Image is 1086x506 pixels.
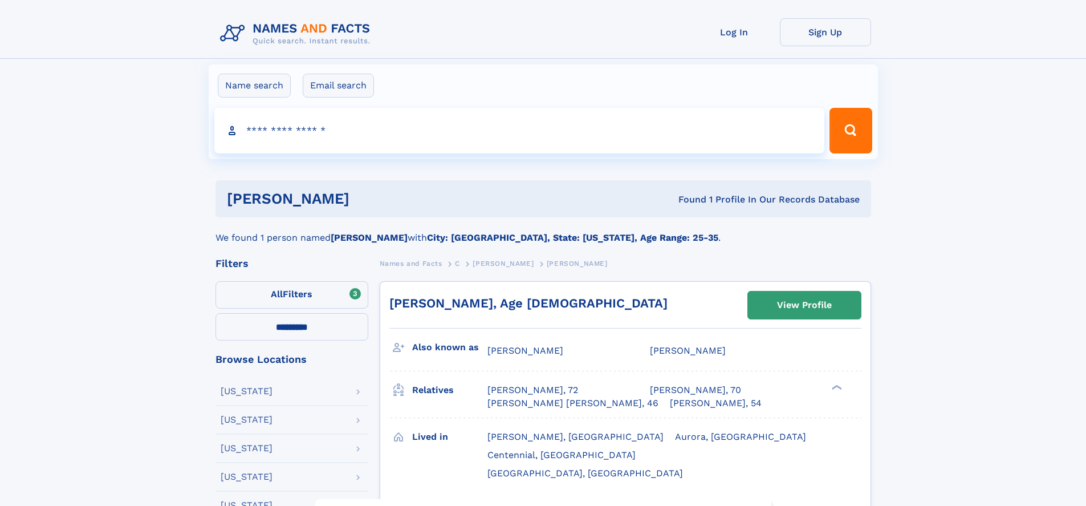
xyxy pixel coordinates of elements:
div: [US_STATE] [221,415,272,424]
label: Name search [218,74,291,98]
div: [US_STATE] [221,472,272,481]
a: [PERSON_NAME], 70 [650,384,741,396]
span: [PERSON_NAME] [650,345,726,356]
div: ❯ [829,384,843,391]
h3: Also known as [412,338,487,357]
a: [PERSON_NAME], Age [DEMOGRAPHIC_DATA] [389,296,668,310]
a: Names and Facts [380,256,442,270]
span: [PERSON_NAME] [547,260,608,268]
a: Log In [689,18,780,46]
span: [PERSON_NAME] [487,345,563,356]
input: search input [214,108,825,153]
img: Logo Names and Facts [215,18,380,49]
div: Found 1 Profile In Our Records Database [514,193,860,206]
span: All [271,289,283,299]
div: We found 1 person named with . [215,217,871,245]
div: View Profile [777,292,832,318]
a: [PERSON_NAME], 72 [487,384,578,396]
div: Browse Locations [215,354,368,365]
h3: Lived in [412,427,487,447]
a: [PERSON_NAME] [473,256,534,270]
b: City: [GEOGRAPHIC_DATA], State: [US_STATE], Age Range: 25-35 [427,232,718,243]
h3: Relatives [412,380,487,400]
span: Centennial, [GEOGRAPHIC_DATA] [487,450,636,460]
span: [GEOGRAPHIC_DATA], [GEOGRAPHIC_DATA] [487,468,683,479]
span: C [455,260,460,268]
span: [PERSON_NAME] [473,260,534,268]
label: Filters [215,281,368,309]
span: [PERSON_NAME], [GEOGRAPHIC_DATA] [487,431,664,442]
a: [PERSON_NAME], 54 [670,397,762,410]
a: Sign Up [780,18,871,46]
div: [US_STATE] [221,387,272,396]
div: [US_STATE] [221,444,272,453]
label: Email search [303,74,374,98]
a: C [455,256,460,270]
a: View Profile [748,292,861,319]
h1: [PERSON_NAME] [227,192,514,206]
div: Filters [215,258,368,269]
button: Search Button [829,108,872,153]
b: [PERSON_NAME] [331,232,408,243]
a: [PERSON_NAME] [PERSON_NAME], 46 [487,397,658,410]
span: Aurora, [GEOGRAPHIC_DATA] [675,431,806,442]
